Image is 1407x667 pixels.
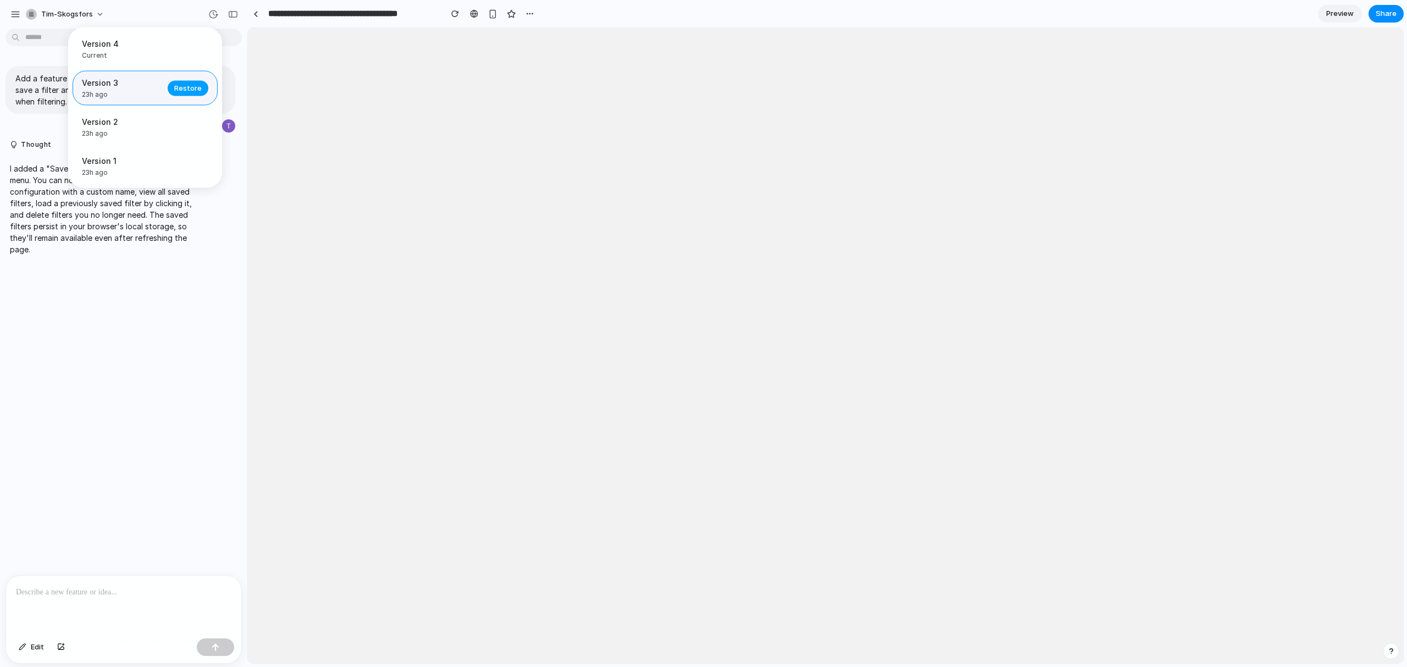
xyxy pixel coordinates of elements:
[82,90,161,100] span: 23h ago
[168,80,208,96] button: Restore
[82,168,161,178] span: 23h ago
[73,71,218,106] div: Version 3 - 2025-10-01 16:22:30
[73,149,218,184] div: Version 1 - 2025-10-01 16:17:24
[73,110,218,145] div: Version 2 - 2025-10-01 16:19:05
[82,38,202,49] span: Version 4
[82,155,161,167] span: Version 1
[82,77,161,89] span: Version 3
[82,129,161,139] span: 23h ago
[82,116,161,128] span: Version 2
[82,51,202,60] span: Current
[73,32,218,67] div: Version 4 - 2025-10-01 16:22:49
[174,82,202,93] span: Restore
